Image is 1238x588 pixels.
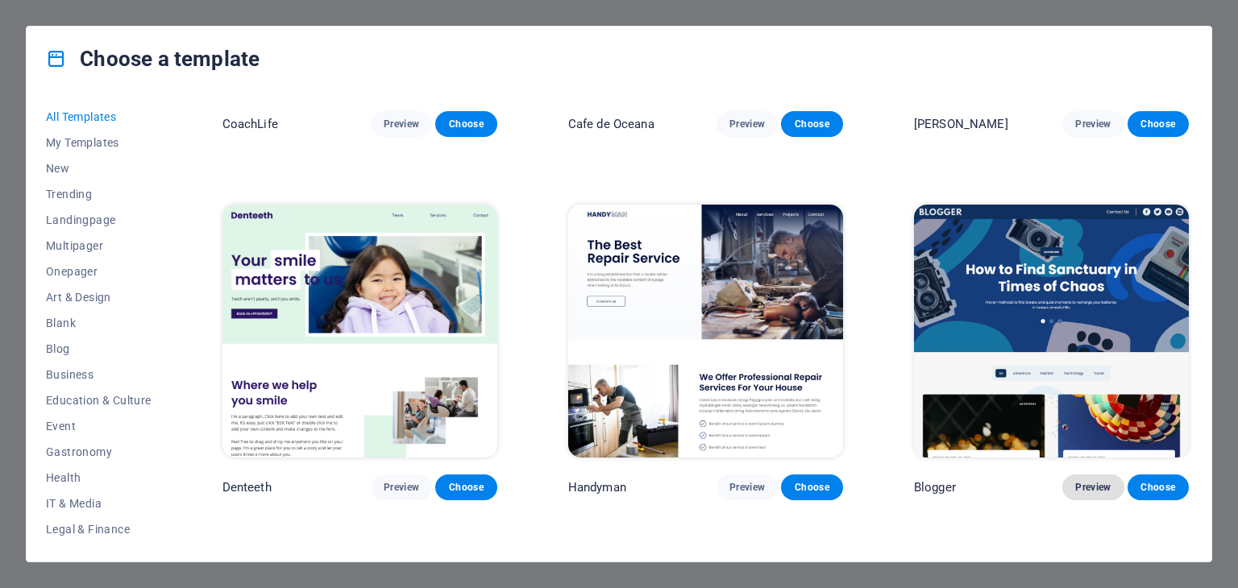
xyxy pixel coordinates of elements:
[46,413,152,439] button: Event
[46,188,152,201] span: Trending
[1075,481,1111,494] span: Preview
[435,474,496,500] button: Choose
[46,110,152,123] span: All Templates
[371,111,432,137] button: Preview
[46,213,152,226] span: Landingpage
[914,116,1008,132] p: [PERSON_NAME]
[46,207,152,233] button: Landingpage
[222,479,272,495] p: Denteeth
[568,205,843,458] img: Handyman
[46,259,152,284] button: Onepager
[568,479,626,495] p: Handyman
[46,291,152,304] span: Art & Design
[46,394,152,407] span: Education & Culture
[46,130,152,155] button: My Templates
[46,265,152,278] span: Onepager
[794,118,829,130] span: Choose
[46,233,152,259] button: Multipager
[729,481,765,494] span: Preview
[1062,474,1124,500] button: Preview
[46,317,152,329] span: Blank
[46,387,152,413] button: Education & Culture
[46,497,152,510] span: IT & Media
[46,104,152,130] button: All Templates
[46,342,152,355] span: Blog
[914,205,1189,458] img: Blogger
[568,116,654,132] p: Cafe de Oceana
[781,111,842,137] button: Choose
[717,474,778,500] button: Preview
[222,116,278,132] p: CoachLife
[1128,111,1189,137] button: Choose
[1075,118,1111,130] span: Preview
[46,362,152,387] button: Business
[46,523,152,536] span: Legal & Finance
[448,481,484,494] span: Choose
[914,479,956,495] p: Blogger
[46,46,260,72] h4: Choose a template
[46,155,152,181] button: New
[46,239,152,252] span: Multipager
[384,118,419,130] span: Preview
[46,471,152,484] span: Health
[46,491,152,516] button: IT & Media
[371,474,432,500] button: Preview
[46,162,152,175] span: New
[384,481,419,494] span: Preview
[1140,118,1176,130] span: Choose
[46,368,152,381] span: Business
[222,205,497,458] img: Denteeth
[46,439,152,465] button: Gastronomy
[46,284,152,310] button: Art & Design
[46,445,152,458] span: Gastronomy
[435,111,496,137] button: Choose
[781,474,842,500] button: Choose
[448,118,484,130] span: Choose
[1128,474,1189,500] button: Choose
[1062,111,1124,137] button: Preview
[46,465,152,491] button: Health
[794,481,829,494] span: Choose
[46,181,152,207] button: Trending
[46,420,152,433] span: Event
[46,310,152,336] button: Blank
[46,336,152,362] button: Blog
[1140,481,1176,494] span: Choose
[46,136,152,149] span: My Templates
[46,516,152,542] button: Legal & Finance
[729,118,765,130] span: Preview
[717,111,778,137] button: Preview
